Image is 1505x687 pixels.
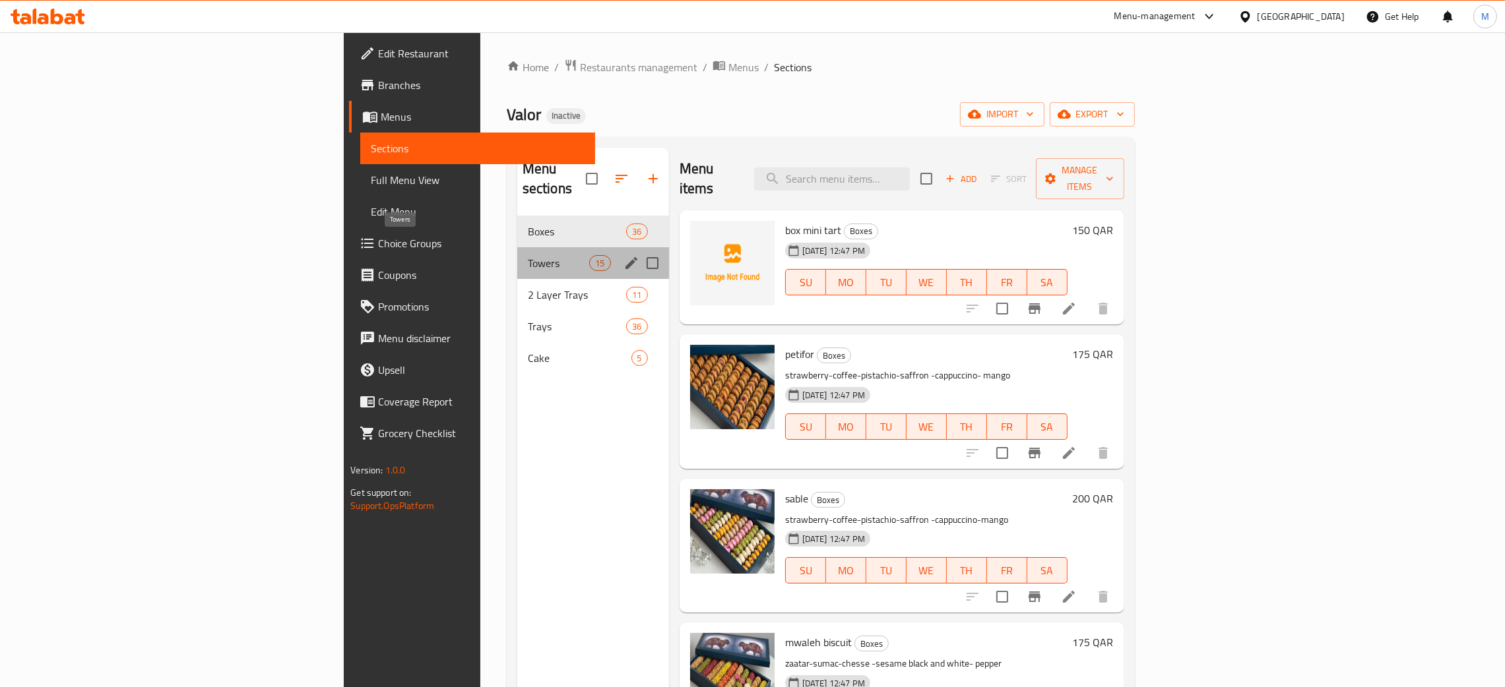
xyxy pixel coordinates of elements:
div: Cake5 [517,342,669,374]
button: SU [785,413,826,440]
span: Sections [774,59,812,75]
img: sable [690,489,775,574]
span: Promotions [378,299,585,314]
span: FR [992,561,1022,580]
a: Edit Menu [360,196,595,227]
a: Restaurants management [564,59,697,76]
span: [DATE] 12:47 PM [797,245,870,257]
span: FR [992,273,1022,292]
a: Branches [349,69,595,101]
a: Sections [360,133,595,164]
span: TH [952,417,982,436]
button: export [1050,102,1135,127]
div: Boxes [844,224,878,239]
a: Coupons [349,259,595,291]
button: Branch-specific-item [1019,437,1050,469]
a: Grocery Checklist [349,417,595,449]
span: SA [1033,417,1062,436]
span: Select to update [988,439,1016,467]
span: Sort sections [606,163,637,194]
span: Add item [940,169,982,189]
span: 15 [590,257,610,270]
button: SA [1027,413,1068,440]
button: delete [1087,293,1119,324]
li: / [764,59,769,75]
span: 1.0.0 [385,462,406,479]
button: MO [826,557,866,583]
div: Boxes36 [517,216,669,247]
span: Sections [371,140,585,156]
span: WE [912,273,942,292]
a: Edit menu item [1061,445,1077,461]
span: MO [831,417,861,436]
span: Branches [378,77,585,93]
div: Trays36 [517,311,669,342]
span: Select section first [982,169,1036,189]
span: sable [785,489,808,508]
a: Promotions [349,291,595,322]
span: petifor [785,344,814,364]
span: Boxes [845,224,878,239]
button: Add [940,169,982,189]
span: mwaleh biscuit [785,632,852,652]
span: MO [831,561,861,580]
span: Grocery Checklist [378,425,585,441]
button: SA [1027,557,1068,583]
span: Get support on: [350,484,411,501]
span: Version: [350,462,383,479]
a: Upsell [349,354,595,386]
span: Edit Restaurant [378,45,585,61]
span: Boxes [855,636,888,651]
h6: 175 QAR [1073,345,1114,363]
a: Edit menu item [1061,589,1077,605]
span: 36 [627,225,647,238]
p: strawberry-coffee-pistachio-saffron -cappuccino-mango [785,512,1068,528]
button: WE [907,269,947,295]
span: Select all sections [578,165,606,193]
img: box mini tart [690,221,775,305]
span: SU [791,417,821,436]
span: [DATE] 12:47 PM [797,533,870,545]
h6: 175 QAR [1073,633,1114,651]
button: TH [947,413,987,440]
button: MO [826,269,866,295]
div: [GEOGRAPHIC_DATA] [1258,9,1345,24]
span: Coverage Report [378,394,585,409]
button: FR [987,413,1027,440]
span: TU [872,273,901,292]
span: TH [952,561,982,580]
button: TH [947,269,987,295]
div: Cake [528,350,631,366]
p: zaatar-sumac-chesse -sesame black and white- pepper [785,655,1068,672]
button: Add section [637,163,669,194]
a: Choice Groups [349,227,595,259]
span: Coupons [378,267,585,283]
span: 2 Layer Trays [528,287,627,303]
a: Menus [349,101,595,133]
button: Branch-specific-item [1019,293,1050,324]
span: [DATE] 12:47 PM [797,389,870,402]
a: Edit menu item [1061,301,1077,316]
button: MO [826,413,866,440]
button: delete [1087,437,1119,469]
span: Select to update [988,583,1016,611]
span: box mini tart [785,220,841,240]
a: Edit Restaurant [349,38,595,69]
span: Boxes [812,493,845,508]
span: SU [791,561,821,580]
span: TU [872,417,901,436]
span: Add [944,171,979,187]
span: Restaurants management [580,59,697,75]
h2: Menu items [680,159,738,198]
span: Full Menu View [371,172,585,188]
button: TH [947,557,987,583]
nav: Menu sections [517,210,669,379]
button: WE [907,413,947,440]
div: Trays [528,318,627,334]
img: petifor [690,345,775,429]
a: Support.OpsPlatform [350,497,434,514]
div: Boxes [811,492,845,508]
span: Menu disclaimer [378,330,585,346]
button: edit [622,253,641,273]
a: Coverage Report [349,386,595,417]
